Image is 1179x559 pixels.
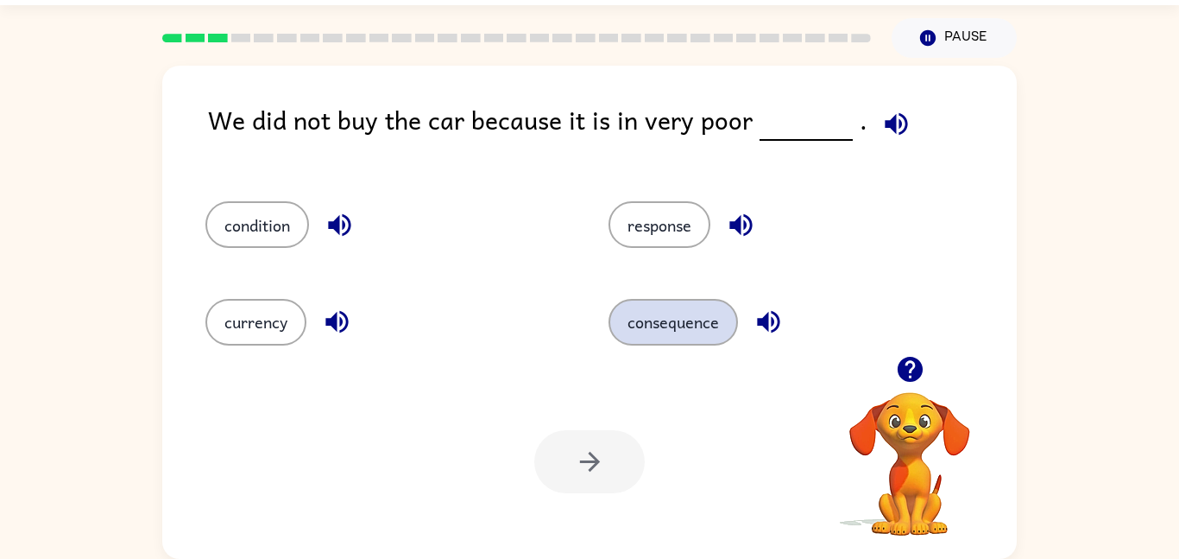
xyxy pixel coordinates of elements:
[608,299,738,346] button: consequence
[205,201,309,248] button: condition
[608,201,710,248] button: response
[892,18,1017,58] button: Pause
[205,299,306,346] button: currency
[823,365,996,538] video: Your browser must support playing .mp4 files to use Literably. Please try using another browser.
[208,100,1017,167] div: We did not buy the car because it is in very poor .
